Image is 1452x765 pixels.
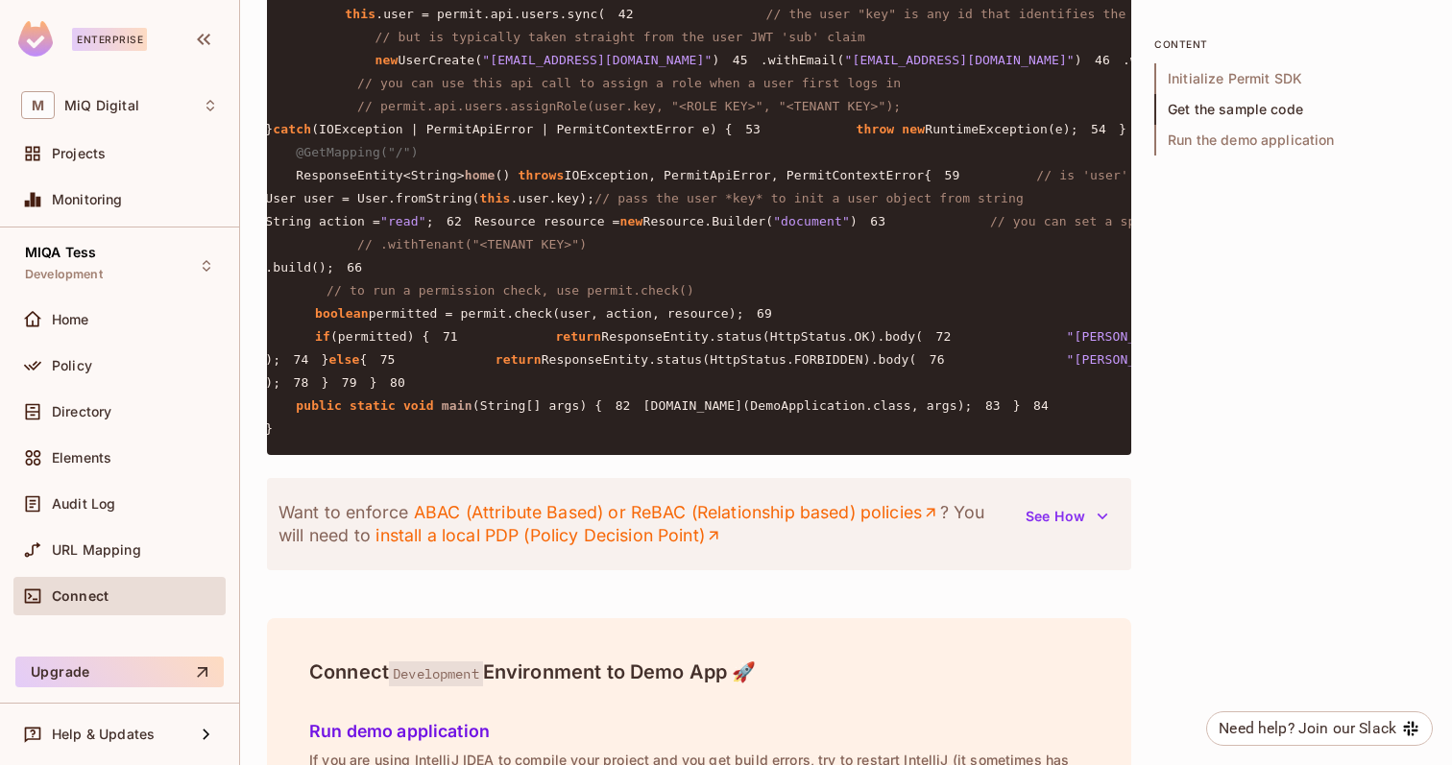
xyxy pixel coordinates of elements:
[389,661,483,686] span: Development
[367,350,407,370] span: 75
[280,350,321,370] span: 74
[430,327,471,347] span: 71
[375,53,399,67] span: new
[375,524,722,547] a: install a local PDP (Policy Decision Point)
[52,542,141,558] span: URL Mapping
[327,283,694,298] span: // to run a permission check, use permit.check()
[375,30,866,44] span: // but is typically taken straight from the user JWT 'sub' claim
[856,122,894,136] span: throw
[766,7,1234,21] span: // the user "key" is any id that identifies the user uniquely
[328,373,369,393] span: 79
[1123,53,1238,67] span: .withFirstName(
[845,53,1075,67] span: "[EMAIL_ADDRESS][DOMAIN_NAME]"
[605,5,645,24] span: 42
[1075,53,1082,67] span: )
[398,53,482,67] span: UserCreate(
[321,352,328,367] span: }
[25,245,96,260] span: MIQA Tess
[52,588,109,604] span: Connect
[465,168,496,182] span: home
[1036,168,1419,182] span: // is 'user' allowed to do 'action' on 'resource'?
[52,727,155,742] span: Help & Updates
[1154,125,1425,155] span: Run the demo application
[542,352,917,367] span: ResponseEntity.status(HttpStatus.FORBIDDEN).body(
[265,191,479,205] span: User user = User.fromString(
[350,398,396,413] span: static
[328,352,359,367] span: else
[973,396,1013,416] span: 83
[744,304,785,323] span: 69
[720,51,761,70] span: 45
[496,352,542,367] span: return
[52,358,92,373] span: Policy
[620,214,643,228] span: new
[858,212,898,231] span: 63
[334,258,375,277] span: 66
[511,191,595,205] span: .user.key);
[773,214,850,228] span: "document"
[564,168,924,182] span: IOException, PermitApiError, PermitContextError
[330,329,430,344] span: (permitted) {
[375,7,605,21] span: .user = permit.api.users.sync(
[357,76,901,90] span: // you can use this api call to assign a role when a user first logs in
[850,214,858,228] span: )
[434,212,474,231] span: 62
[1219,717,1396,740] div: Need help? Join our Slack
[315,306,369,321] span: boolean
[480,191,511,205] span: this
[1067,352,1442,367] span: "[PERSON_NAME] is NOT PERMITTED to read TestKey!"
[902,122,925,136] span: new
[359,352,367,367] span: {
[601,329,923,344] span: ResponseEntity.status(HttpStatus.OK).body(
[1154,63,1425,94] span: Initialize Permit SDK
[643,214,774,228] span: Resource.Builder(
[309,722,1089,741] h5: Run demo application
[403,398,434,413] span: void
[52,192,123,207] span: Monitoring
[296,145,419,159] span: @GetMapping("/")
[357,99,901,113] span: // permit.api.users.assignRole(user.key, "<ROLE KEY>", "<TENANT KEY>");
[1082,51,1123,70] span: 46
[1126,120,1167,139] span: 55
[273,122,311,136] span: catch
[761,53,845,67] span: .withEmail(
[924,168,932,182] span: {
[519,168,565,182] span: throws
[925,122,1078,136] span: RuntimeException(e);
[72,28,147,51] div: Enterprise
[917,350,957,370] span: 76
[380,214,426,228] span: "read"
[442,398,472,413] span: main
[296,398,342,413] span: public
[52,146,106,161] span: Projects
[474,214,620,228] span: Resource resource =
[15,657,224,687] button: Upgrade
[733,120,773,139] span: 53
[315,329,330,344] span: if
[1014,501,1120,532] button: See How
[64,98,139,113] span: Workspace: MiQ Digital
[1154,94,1425,125] span: Get the sample code
[296,168,465,182] span: ResponseEntity<String>
[311,122,733,136] span: (IOException | PermitApiError | PermitContextError e) {
[496,168,511,182] span: ()
[472,398,588,413] span: (String[] args)
[482,53,712,67] span: "[EMAIL_ADDRESS][DOMAIN_NAME]"
[18,21,53,57] img: SReyMgAAAABJRU5ErkJggg==
[345,7,375,21] span: this
[1021,396,1061,416] span: 84
[357,237,587,251] span: // .withTenant("<TENANT KEY>")
[990,214,1427,228] span: // you can set a specific tenant for the permission check
[923,327,963,347] span: 72
[1067,329,1412,344] span: "[PERSON_NAME] is PERMITTED to read TestKey!"
[278,501,1014,547] p: Want to enforce ? You will need to
[426,214,434,228] span: ;
[1078,120,1119,139] span: 54
[52,312,89,327] span: Home
[265,122,273,136] span: }
[377,373,418,393] span: 80
[555,329,601,344] span: return
[1154,36,1425,52] p: content
[21,91,55,119] span: M
[594,191,1024,205] span: // pass the user *key* to init a user object from string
